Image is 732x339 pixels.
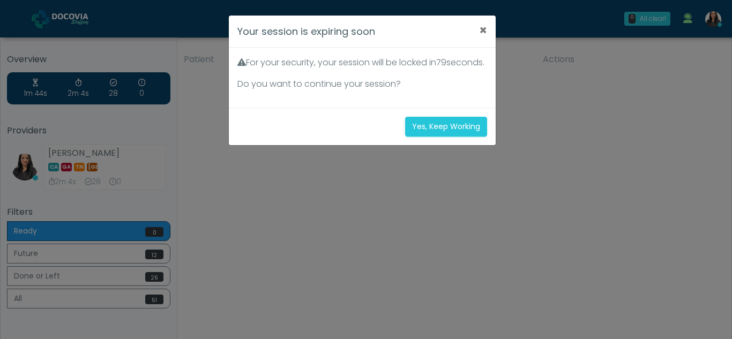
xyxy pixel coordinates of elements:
[237,56,487,69] p: For your security, your session will be locked in seconds.
[436,56,446,69] span: 79
[470,16,496,46] button: ×
[237,78,487,91] p: Do you want to continue your session?
[405,117,487,137] button: Yes, Keep Working
[237,24,375,39] h4: Your session is expiring soon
